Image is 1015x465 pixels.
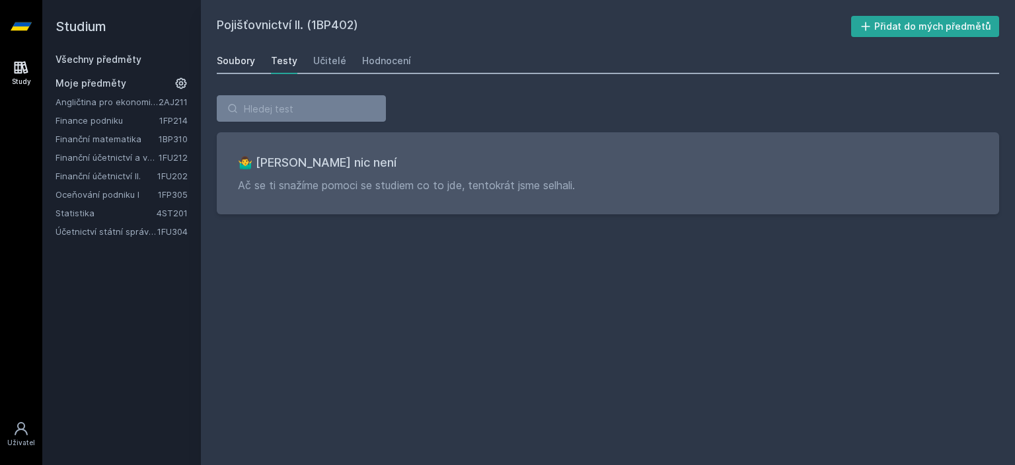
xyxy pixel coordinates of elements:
[217,95,386,122] input: Hledej test
[157,171,188,181] a: 1FU202
[3,53,40,93] a: Study
[159,97,188,107] a: 2AJ211
[271,48,297,74] a: Testy
[313,54,346,67] div: Učitelé
[238,177,978,193] p: Ač se ti snažíme pomoci se studiem co to jde, tentokrát jsme selhali.
[12,77,31,87] div: Study
[159,152,188,163] a: 1FU212
[217,48,255,74] a: Soubory
[56,151,159,164] a: Finanční účetnictví a výkaznictví podle Mezinárodních standardů účetního výkaznictví (IFRS)
[56,54,141,65] a: Všechny předměty
[157,226,188,237] a: 1FU304
[56,225,157,238] a: Účetnictví státní správy a samosprávy
[158,189,188,200] a: 1FP305
[217,16,851,37] h2: Pojišťovnictví II. (1BP402)
[56,77,126,90] span: Moje předměty
[851,16,1000,37] button: Přidat do mých předmětů
[271,54,297,67] div: Testy
[238,153,978,172] h3: 🤷‍♂️ [PERSON_NAME] nic není
[56,132,159,146] a: Finanční matematika
[159,134,188,144] a: 1BP310
[3,414,40,454] a: Uživatel
[56,206,157,220] a: Statistika
[56,114,159,127] a: Finance podniku
[56,188,158,201] a: Oceňování podniku I
[362,48,411,74] a: Hodnocení
[362,54,411,67] div: Hodnocení
[157,208,188,218] a: 4ST201
[313,48,346,74] a: Učitelé
[217,54,255,67] div: Soubory
[7,438,35,448] div: Uživatel
[56,169,157,183] a: Finanční účetnictví II.
[159,115,188,126] a: 1FP214
[56,95,159,108] a: Angličtina pro ekonomická studia 1 (B2/C1)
